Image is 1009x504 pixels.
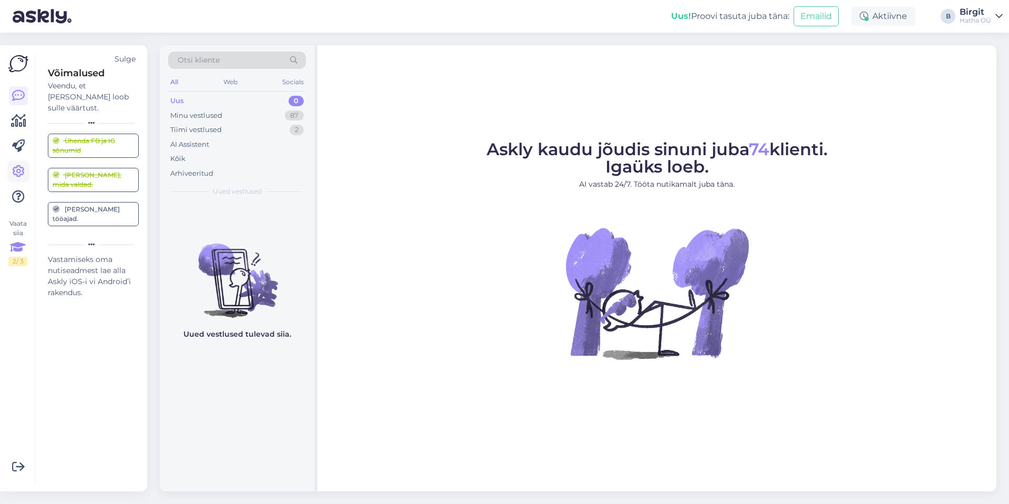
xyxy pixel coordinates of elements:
img: No Chat active [562,198,751,388]
div: Hatha OÜ [960,16,991,25]
div: Kõik [170,154,186,164]
div: Vastamiseks oma nutiseadmest lae alla Askly iOS-i vi Android’i rakendus. [48,254,139,298]
div: Võimalused [48,66,139,80]
a: Ühenda FB ja IG sõnumid [48,134,139,158]
img: No chats [160,225,314,319]
span: Uued vestlused [213,187,262,196]
div: 87 [285,110,304,121]
a: [PERSON_NAME] tööajad. [48,202,139,226]
div: All [168,75,180,89]
p: Uued vestlused tulevad siia. [183,329,291,340]
div: Sulge [115,54,136,65]
span: Askly kaudu jõudis sinuni juba klienti. Igaüks loeb. [487,139,828,177]
div: 2 / 3 [8,257,27,266]
div: Arhiveeritud [170,168,213,179]
div: 0 [289,96,304,106]
div: Tiimi vestlused [170,125,222,135]
div: 2 [290,125,304,135]
b: Uus! [671,11,691,21]
div: Minu vestlused [170,110,222,121]
span: 74 [749,139,769,159]
button: Emailid [794,6,839,26]
div: Veendu, et [PERSON_NAME] loob sulle väärtust. [48,80,139,114]
div: AI Assistent [170,139,209,150]
div: [PERSON_NAME], mida valdad. [53,170,134,189]
div: Ühenda FB ja IG sõnumid [53,136,134,155]
div: Uus [170,96,184,106]
div: Socials [280,75,306,89]
div: Vaata siia [8,219,27,266]
div: Web [221,75,240,89]
div: [PERSON_NAME] tööajad. [53,205,134,224]
a: BirgitHatha OÜ [960,8,1003,25]
div: B [941,9,955,24]
div: Birgit [960,8,991,16]
img: Askly Logo [8,54,28,74]
a: [PERSON_NAME], mida valdad. [48,168,139,192]
div: Aktiivne [851,7,915,26]
p: AI vastab 24/7. Tööta nutikamalt juba täna. [487,179,828,190]
span: Otsi kliente [178,55,220,66]
div: Proovi tasuta juba täna: [671,10,789,23]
